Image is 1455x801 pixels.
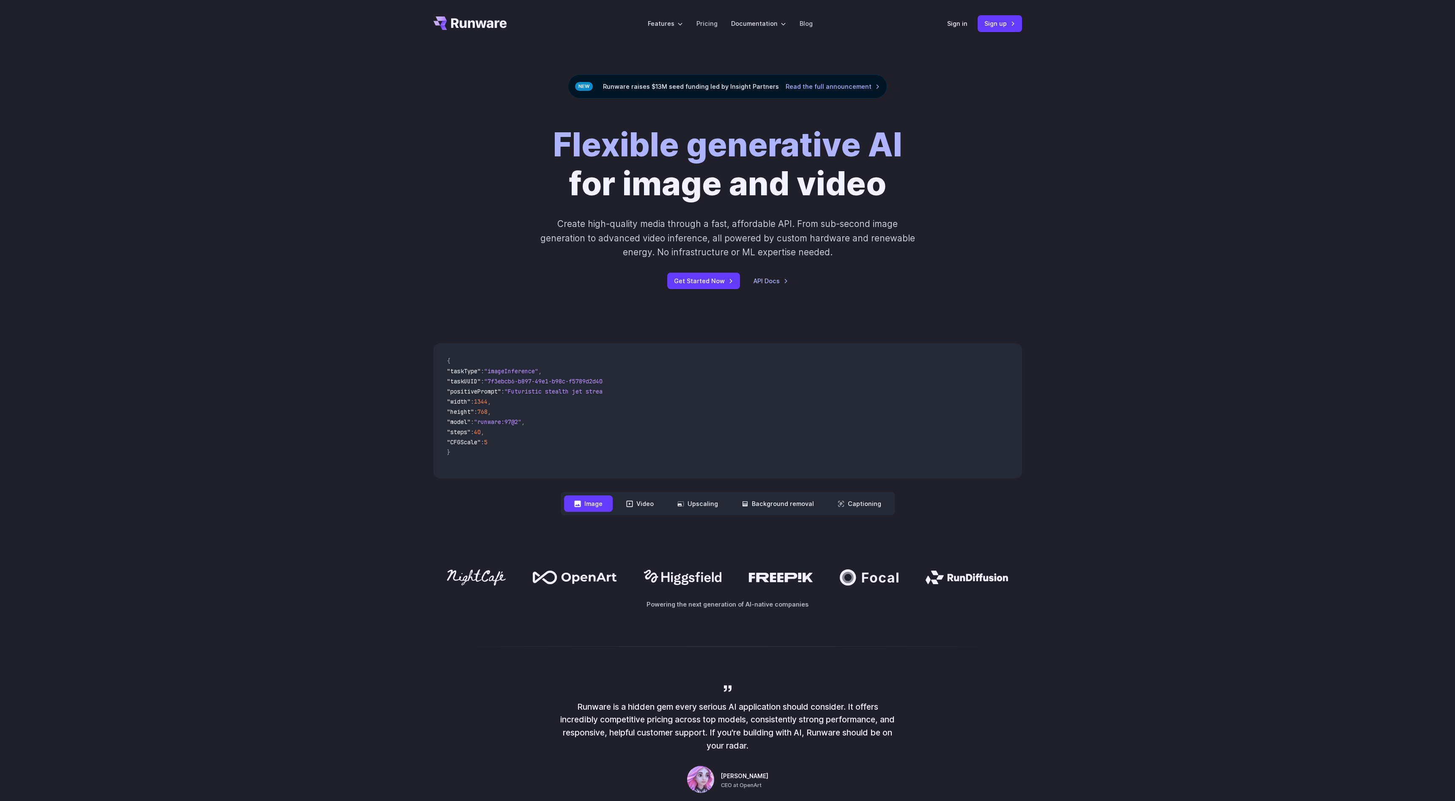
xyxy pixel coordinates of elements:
[732,495,824,512] button: Background removal
[731,19,786,28] label: Documentation
[481,438,484,446] span: :
[667,273,740,289] a: Get Started Now
[484,438,488,446] span: 5
[474,418,521,426] span: "runware:97@2"
[481,367,484,375] span: :
[433,16,507,30] a: Go to /
[978,15,1022,32] a: Sign up
[447,418,471,426] span: "model"
[488,408,491,416] span: ,
[504,388,812,395] span: "Futuristic stealth jet streaking through a neon-lit cityscape with glowing purple exhaust"
[447,388,501,395] span: "positivePrompt"
[447,357,450,365] span: {
[564,495,613,512] button: Image
[559,700,897,752] p: Runware is a hidden gem every serious AI application should consider. It offers incredibly compet...
[471,398,474,405] span: :
[447,428,471,436] span: "steps"
[800,19,813,28] a: Blog
[471,428,474,436] span: :
[447,398,471,405] span: "width"
[786,82,880,91] a: Read the full announcement
[474,408,477,416] span: :
[474,428,481,436] span: 40
[488,398,491,405] span: ,
[539,217,916,259] p: Create high-quality media through a fast, affordable API. From sub-second image generation to adv...
[474,398,488,405] span: 1344
[568,74,887,98] div: Runware raises $13M seed funding led by Insight Partners
[521,418,525,426] span: ,
[484,377,613,385] span: "7f3ebcb6-b897-49e1-b98c-f5789d2d40d7"
[447,377,481,385] span: "taskUUID"
[447,448,450,456] span: }
[667,495,728,512] button: Upscaling
[447,367,481,375] span: "taskType"
[553,125,902,164] strong: Flexible generative AI
[538,367,542,375] span: ,
[754,276,788,286] a: API Docs
[447,438,481,446] span: "CFGScale"
[616,495,664,512] button: Video
[477,408,488,416] span: 768
[481,428,484,436] span: ,
[553,126,902,203] h1: for image and video
[471,418,474,426] span: :
[721,772,768,781] span: [PERSON_NAME]
[648,19,683,28] label: Features
[481,377,484,385] span: :
[696,19,718,28] a: Pricing
[687,766,714,793] img: Person
[447,408,474,416] span: "height"
[484,367,538,375] span: "imageInference"
[947,19,967,28] a: Sign in
[433,599,1022,609] p: Powering the next generation of AI-native companies
[501,388,504,395] span: :
[721,781,762,790] span: CEO at OpenArt
[828,495,891,512] button: Captioning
